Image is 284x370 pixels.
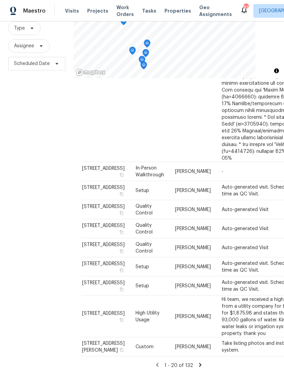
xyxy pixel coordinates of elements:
div: Map marker [144,39,151,50]
span: Toggle attribution [274,67,279,75]
span: [PERSON_NAME] [175,284,211,288]
span: [STREET_ADDRESS] [82,166,125,171]
div: Map marker [140,61,147,72]
span: Quality Control [136,223,153,235]
span: [PERSON_NAME] [175,188,211,193]
button: Copy Address [119,229,125,235]
span: [STREET_ADDRESS] [82,261,125,266]
button: Copy Address [119,210,125,216]
span: [STREET_ADDRESS] [82,185,125,190]
button: Copy Address [119,347,125,353]
span: Setup [136,284,149,288]
span: [STREET_ADDRESS] [82,242,125,247]
div: Map marker [139,56,145,66]
div: Map marker [129,47,136,57]
span: Setup [136,188,149,193]
div: Map marker [142,49,149,60]
span: Type [14,25,25,32]
span: Scheduled Date [14,60,50,67]
span: Visits [65,7,79,14]
span: High Utility Usage [136,310,159,322]
span: [PERSON_NAME] [175,344,211,349]
span: [STREET_ADDRESS] [82,311,125,316]
span: [PERSON_NAME] [175,264,211,269]
button: Copy Address [119,317,125,323]
div: 83 [243,4,248,11]
button: Copy Address [119,286,125,292]
span: In-Person Walkthrough [136,166,164,177]
span: Auto-generated Visit [222,226,269,231]
span: Work Orders [116,4,134,18]
span: [STREET_ADDRESS][PERSON_NAME] [82,341,125,353]
span: Auto-generated Visit [222,245,269,250]
a: Mapbox homepage [76,68,106,76]
span: Properties [164,7,191,14]
span: Geo Assignments [199,4,232,18]
span: Quality Control [136,204,153,215]
span: Custom [136,344,154,349]
span: [STREET_ADDRESS] [82,280,125,285]
span: [STREET_ADDRESS] [82,223,125,228]
span: [PERSON_NAME] [175,169,211,174]
span: Setup [136,264,149,269]
span: [STREET_ADDRESS] [82,204,125,209]
span: Tasks [142,9,156,13]
span: Assignee [14,43,34,49]
span: Quality Control [136,242,153,254]
span: Projects [87,7,108,14]
span: [PERSON_NAME] [175,207,211,212]
button: Copy Address [119,172,125,178]
span: Auto-generated Visit [222,207,269,212]
span: - [222,169,223,174]
span: Maestro [23,7,46,14]
button: Copy Address [119,191,125,197]
span: [PERSON_NAME] [175,314,211,319]
span: [PERSON_NAME] [175,245,211,250]
button: Copy Address [119,248,125,254]
span: [PERSON_NAME] [175,226,211,231]
button: Toggle attribution [272,67,281,75]
span: 1 - 20 of 132 [164,363,193,368]
button: Copy Address [119,267,125,273]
